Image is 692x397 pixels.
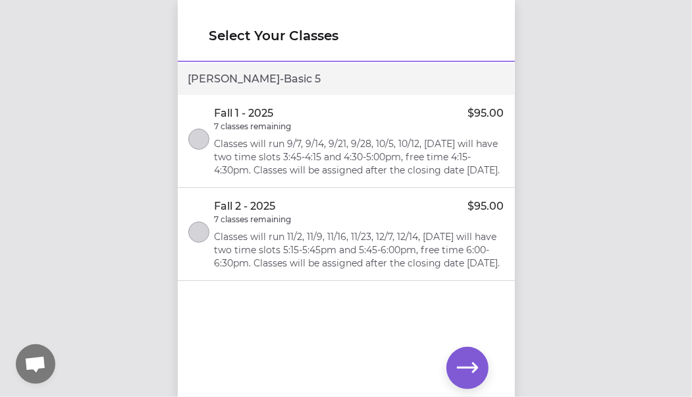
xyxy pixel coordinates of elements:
p: Fall 2 - 2025 [215,198,276,214]
p: Classes will run 11/2, 11/9, 11/16, 11/23, 12/7, 12/14, [DATE] will have two time slots 5:15-5:45... [215,230,504,270]
p: $95.00 [468,198,504,214]
a: Open chat [16,344,55,384]
p: Classes will run 9/7, 9/14, 9/21, 9/28, 10/5, 10/12, [DATE] will have two time slots 3:45-4:15 an... [215,137,504,177]
p: Fall 1 - 2025 [215,106,274,121]
p: $95.00 [468,106,504,121]
p: 7 classes remaining [215,121,292,132]
h1: Select Your Classes [209,26,483,45]
div: [PERSON_NAME] - Basic 5 [178,63,515,95]
button: select class [188,222,209,243]
button: select class [188,129,209,150]
p: 7 classes remaining [215,214,292,225]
